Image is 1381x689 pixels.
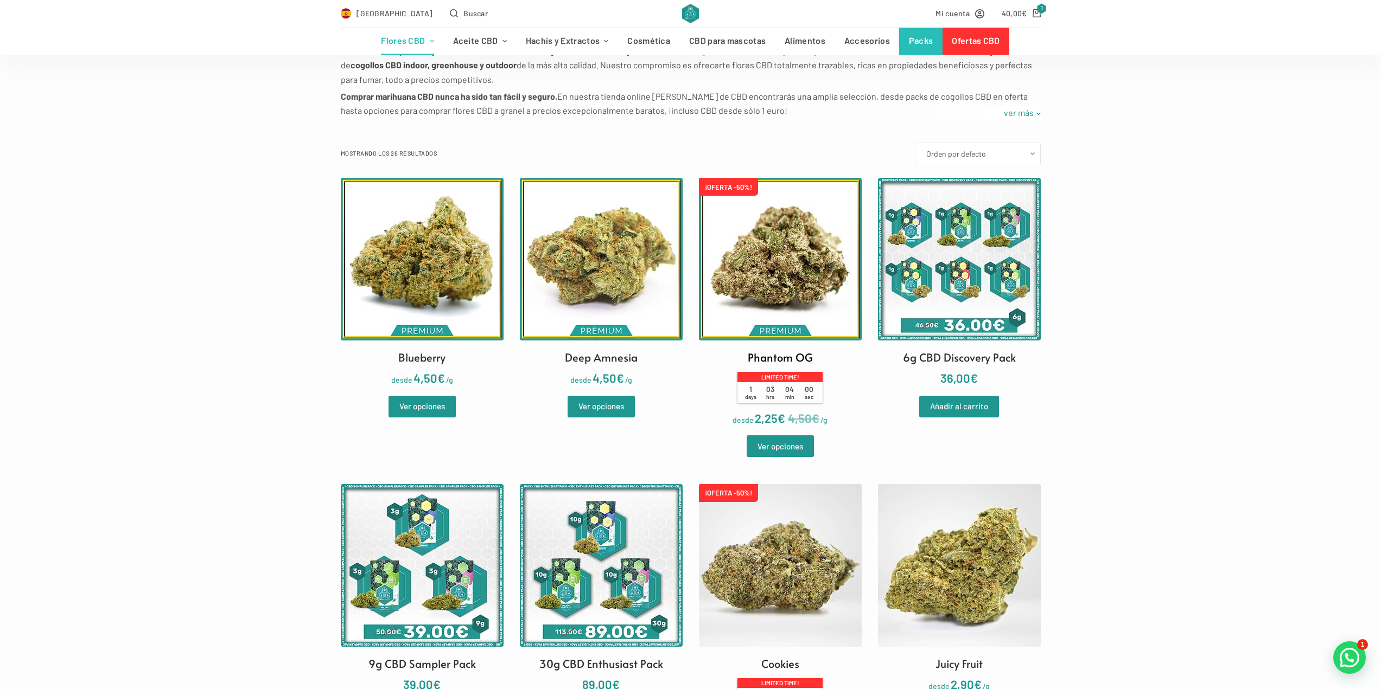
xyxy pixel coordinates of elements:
span: 04 [780,385,800,401]
bdi: 4,50 [788,411,819,425]
a: Añade “6g CBD Discovery Pack” a tu carrito [919,396,999,417]
bdi: 2,25 [755,411,785,425]
nav: Menú de cabecera [372,28,1009,55]
p: En CBD Alchemy, Nos especializamos en cultivar sólo las más selectas genéticas de de la más alta ... [341,44,1041,87]
a: Elige las opciones para “Deep Amnesia” [568,396,635,417]
span: desde [733,415,754,424]
p: Limited time! [737,372,822,382]
a: Packs [899,28,943,55]
span: /g [446,375,453,384]
a: Deep Amnesia desde4,50€/g [520,178,683,388]
p: Mostrando los 26 resultados [341,149,437,158]
bdi: 40,00 [1002,9,1027,18]
span: days [745,394,756,400]
span: /g [820,415,828,424]
a: Ofertas CBD [943,28,1009,55]
a: Elige las opciones para “Blueberry” [389,396,456,417]
h2: Phantom OG [748,349,813,365]
span: € [616,371,624,385]
h2: Cookies [761,655,799,672]
a: Alimentos [775,28,835,55]
span: € [778,411,785,425]
span: [GEOGRAPHIC_DATA] [357,7,432,20]
h2: Blueberry [398,349,446,365]
span: hrs [766,394,774,400]
bdi: 4,50 [593,371,624,385]
h2: 9g CBD Sampler Pack [368,655,476,672]
select: Pedido de la tienda [915,143,1041,164]
p: Limited time! [737,678,822,688]
img: CBD Alchemy [682,4,699,23]
a: ¡OFERTA -50%! Phantom OG Limited time! 1days 03hrs 04min 00sec desde 2,25€/g [699,178,862,428]
a: Select Country [341,7,433,20]
h2: 6g CBD Discovery Pack [903,349,1016,365]
span: 00 [799,385,819,401]
img: ES Flag [341,8,352,19]
span: ¡OFERTA -50%! [699,484,758,502]
span: desde [570,375,591,384]
a: CBD para mascotas [680,28,775,55]
span: € [1022,9,1027,18]
h2: Deep Amnesia [565,349,638,365]
span: ¡OFERTA -50%! [699,178,758,196]
span: sec [805,394,813,400]
a: Carro de compra [1002,7,1041,20]
span: 03 [761,385,780,401]
bdi: 4,50 [413,371,445,385]
a: 6g CBD Discovery Pack 36,00€ [878,178,1041,388]
p: En nuestra tienda online [PERSON_NAME] de CBD encontrarás una amplia selección, desde packs de co... [341,89,1041,118]
span: min [785,394,794,400]
strong: Comprar marihuana CBD nunca ha sido tan fácil y seguro. [341,91,557,101]
span: € [437,371,445,385]
h2: Juicy Fruit [935,655,983,672]
p: Para garantizar la máxima calidad y potencia de los efectos de nuestras flores de marihuana CBD, ... [341,121,1041,150]
span: /g [625,375,632,384]
span: € [812,411,819,425]
a: Cosmética [618,28,680,55]
span: desde [391,375,412,384]
a: Mi cuenta [935,7,984,20]
span: 1 [741,385,761,401]
a: Accesorios [835,28,899,55]
strong: cogollos CBD indoor, greenhouse y outdoor [351,60,517,70]
a: Aceite CBD [443,28,516,55]
a: ver más [997,106,1041,120]
a: Elige las opciones para “Phantom OG” [747,435,814,457]
span: € [970,371,978,385]
a: Flores CBD [372,28,443,55]
a: Blueberry desde4,50€/g [341,178,504,388]
span: 1 [1037,3,1047,14]
bdi: 36,00 [940,371,978,385]
h2: 30g CBD Enthusiast Pack [539,655,663,672]
span: Buscar [463,7,488,20]
a: Hachís y Extractos [516,28,618,55]
button: Abrir formulario de búsqueda [450,7,488,20]
span: Mi cuenta [935,7,970,20]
